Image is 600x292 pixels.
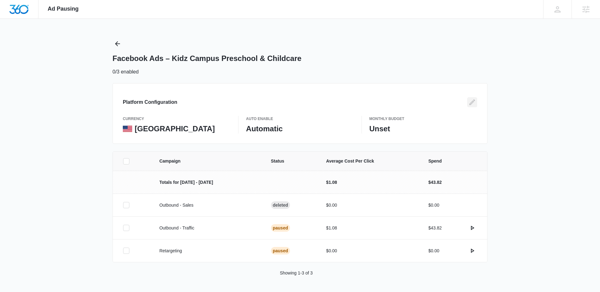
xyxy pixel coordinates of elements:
[123,98,177,106] h3: Platform Configuration
[280,270,312,276] p: Showing 1-3 of 3
[467,97,477,107] button: Edit
[271,158,311,164] span: Status
[135,124,215,133] p: [GEOGRAPHIC_DATA]
[467,246,477,256] button: actions.activate
[326,202,413,209] p: $0.00
[326,225,413,231] p: $1.08
[428,248,439,254] p: $0.00
[112,68,139,76] p: 0/3 enabled
[123,126,132,132] img: United States
[428,225,442,231] p: $43.82
[326,179,413,186] p: $1.08
[246,116,354,122] p: Auto Enable
[123,116,231,122] p: currency
[369,116,477,122] p: Monthly Budget
[159,158,256,164] span: Campaign
[271,224,290,232] div: Paused
[428,179,442,186] p: $43.82
[112,54,302,63] h1: Facebook Ads – Kidz Campus Preschool & Childcare
[48,6,79,12] span: Ad Pausing
[369,124,477,133] p: Unset
[467,223,477,233] button: actions.activate
[159,225,256,231] p: Outbound - Traffic
[112,39,122,49] button: Back
[326,158,413,164] span: Average Cost Per Click
[271,247,290,254] div: Paused
[159,248,256,254] p: Retargeting
[271,201,290,209] div: Deleted
[428,158,477,164] span: Spend
[159,179,256,186] p: Totals for [DATE] - [DATE]
[159,202,256,209] p: Outbound - Sales
[428,202,439,209] p: $0.00
[326,248,413,254] p: $0.00
[246,124,354,133] p: Automatic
